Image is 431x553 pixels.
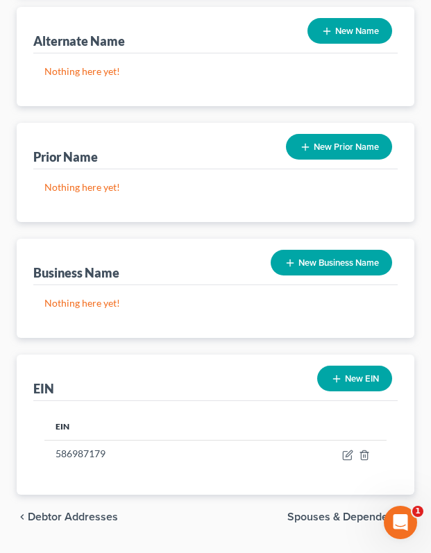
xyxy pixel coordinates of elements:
div: Alternate Name [33,33,125,49]
span: Spouses & Dependents [287,511,403,522]
td: 586987179 [44,441,238,467]
button: Spouses & Dependents chevron_right [287,511,414,522]
span: Debtor Addresses [28,511,118,522]
div: EIN [33,380,54,397]
div: Prior Name [33,148,98,165]
button: chevron_left Debtor Addresses [17,511,118,522]
span: 1 [412,506,423,517]
i: chevron_left [17,511,28,522]
th: EIN [44,412,238,440]
div: Business Name [33,264,119,281]
button: New Business Name [271,250,392,275]
p: Nothing here yet! [44,65,387,78]
button: New Prior Name [286,134,392,160]
p: Nothing here yet! [44,296,387,310]
iframe: Intercom live chat [384,506,417,539]
button: New Name [307,18,392,44]
p: Nothing here yet! [44,180,387,194]
button: New EIN [317,366,392,391]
